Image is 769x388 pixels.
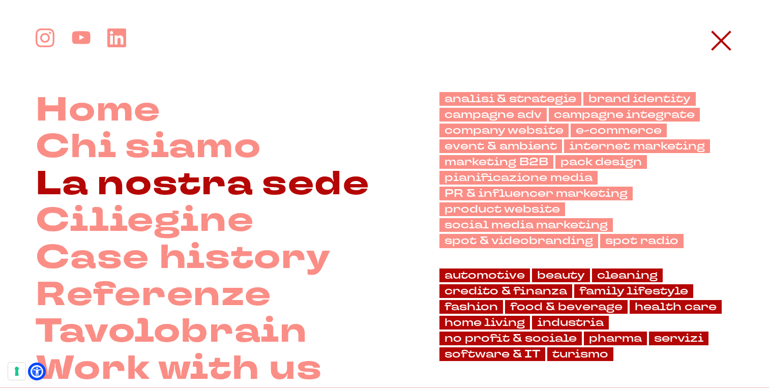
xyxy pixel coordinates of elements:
a: pianificazione media [439,171,598,185]
a: spot radio [600,234,684,248]
a: health care [630,300,722,314]
a: credito & finanza [439,284,572,298]
a: event & ambient [439,139,562,153]
a: Open Accessibility Menu [31,365,43,378]
a: Tavolobrain [36,313,307,350]
a: automotive [439,268,530,282]
a: Chi siamo [36,129,261,166]
a: internet marketing [564,139,710,153]
a: industria [532,316,609,330]
a: Work with us [36,350,322,387]
a: Case history [36,240,331,277]
a: La nostra sede [36,166,369,203]
a: brand identity [583,92,696,106]
a: analisi & strategie [439,92,581,106]
a: cleaning [592,268,663,282]
a: campagne adv [439,108,547,122]
a: Ciliegine [36,202,254,240]
a: marketing B2B [439,155,553,169]
a: pharma [584,332,647,345]
a: fashion [439,300,503,314]
button: Le tue preferenze relative al consenso per le tecnologie di tracciamento [8,363,25,380]
a: campagne integrate [549,108,700,122]
a: home living [439,316,530,330]
a: social media marketing [439,218,613,232]
a: spot & videobranding [439,234,598,248]
a: family lifestyle [574,284,693,298]
a: no profit & sociale [439,332,582,345]
a: e-commerce [571,124,667,137]
a: software & IT [439,347,545,361]
a: PR & influencer marketing [439,187,633,200]
a: food & beverage [505,300,628,314]
a: pack design [555,155,647,169]
a: company website [439,124,569,137]
a: Referenze [36,277,271,314]
a: beauty [532,268,590,282]
a: product website [439,202,565,216]
a: Home [36,92,161,129]
a: turismo [547,347,613,361]
a: servizi [649,332,708,345]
